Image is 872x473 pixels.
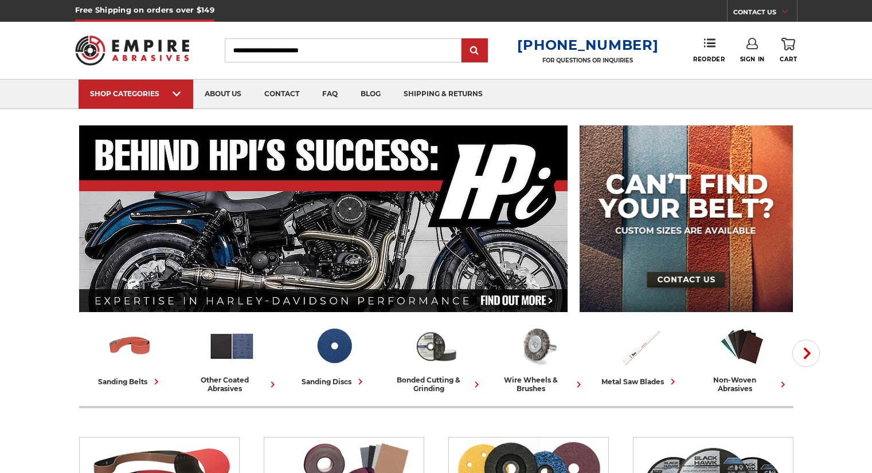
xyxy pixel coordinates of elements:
div: wire wheels & brushes [492,376,585,393]
a: sanding discs [288,322,381,388]
div: bonded cutting & grinding [390,376,483,393]
a: about us [193,80,253,109]
a: metal saw blades [594,322,687,388]
a: CONTACT US [733,6,797,22]
p: FOR QUESTIONS OR INQUIRIES [517,57,658,64]
a: blog [349,80,392,109]
img: Empire Abrasives [75,28,190,73]
input: Submit [463,40,486,62]
img: promo banner for custom belts. [580,125,793,312]
div: metal saw blades [601,376,679,388]
a: other coated abrasives [186,322,279,393]
img: Sanding Discs [310,322,358,370]
img: Bonded Cutting & Grinding [412,322,460,370]
span: Sign In [740,56,765,63]
img: Other Coated Abrasives [208,322,256,370]
img: Non-woven Abrasives [718,322,766,370]
span: Reorder [693,56,725,63]
a: faq [311,80,349,109]
a: wire wheels & brushes [492,322,585,393]
a: Cart [780,38,797,63]
a: non-woven abrasives [696,322,789,393]
a: shipping & returns [392,80,494,109]
a: bonded cutting & grinding [390,322,483,393]
a: [PHONE_NUMBER] [517,37,658,53]
span: Cart [780,56,797,63]
img: Wire Wheels & Brushes [514,322,562,370]
div: sanding discs [302,376,366,388]
div: other coated abrasives [186,376,279,393]
div: SHOP CATEGORIES [90,89,182,98]
a: contact [253,80,311,109]
img: Banner for an interview featuring Horsepower Inc who makes Harley performance upgrades featured o... [79,125,568,312]
img: Metal Saw Blades [616,322,664,370]
div: sanding belts [98,376,162,388]
button: Next [792,340,820,367]
a: sanding belts [84,322,177,388]
a: Reorder [693,38,725,62]
div: non-woven abrasives [696,376,789,393]
img: Sanding Belts [106,322,154,370]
